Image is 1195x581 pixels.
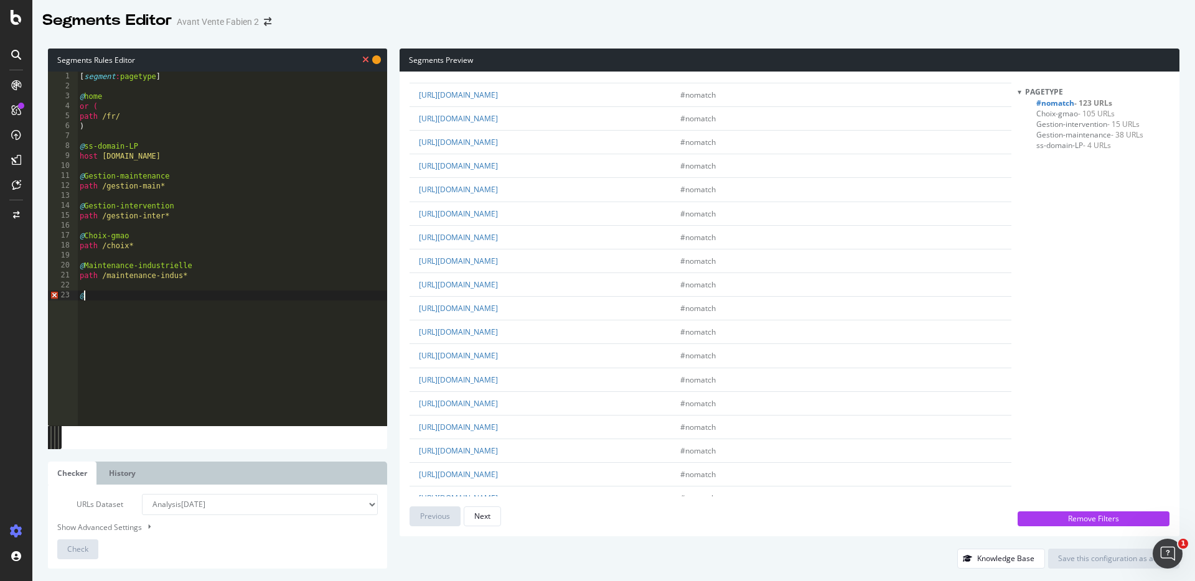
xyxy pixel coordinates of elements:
[48,181,78,191] div: 12
[680,398,716,409] span: #nomatch
[680,469,716,480] span: #nomatch
[48,131,78,141] div: 7
[680,256,716,266] span: #nomatch
[48,121,78,131] div: 6
[680,350,716,361] span: #nomatch
[48,81,78,91] div: 2
[1036,140,1111,151] span: Click to filter pagetype on ss-domain-LP
[48,91,78,101] div: 3
[680,303,716,314] span: #nomatch
[48,271,78,281] div: 21
[419,184,498,195] a: [URL][DOMAIN_NAME]
[1036,119,1140,129] span: Click to filter pagetype on Gestion-intervention
[57,539,98,559] button: Check
[419,137,498,147] a: [URL][DOMAIN_NAME]
[419,208,498,219] a: [URL][DOMAIN_NAME]
[680,208,716,219] span: #nomatch
[48,151,78,161] div: 9
[48,101,78,111] div: 4
[1107,119,1140,129] span: - 15 URLs
[419,279,498,290] a: [URL][DOMAIN_NAME]
[680,232,716,243] span: #nomatch
[48,191,78,201] div: 13
[362,53,369,65] span: Syntax is invalid
[48,290,59,300] span: Error, read annotations row 23
[419,113,498,124] a: [URL][DOMAIN_NAME]
[1083,140,1111,151] span: - 4 URLs
[1074,98,1112,108] span: - 123 URLs
[957,549,1045,569] button: Knowledge Base
[419,493,498,503] a: [URL][DOMAIN_NAME]
[1036,98,1112,108] span: Click to filter pagetype on #nomatch
[42,10,172,31] div: Segments Editor
[48,261,78,271] div: 20
[680,327,716,337] span: #nomatch
[680,422,716,432] span: #nomatch
[1025,513,1162,524] div: Remove Filters
[419,350,498,361] a: [URL][DOMAIN_NAME]
[1078,108,1115,119] span: - 105 URLs
[48,171,78,181] div: 11
[372,53,381,65] span: You have unsaved modifications
[48,72,78,81] div: 1
[420,511,450,521] div: Previous
[419,469,498,480] a: [URL][DOMAIN_NAME]
[419,256,498,266] a: [URL][DOMAIN_NAME]
[680,445,716,456] span: #nomatch
[48,251,78,261] div: 19
[419,422,498,432] a: [URL][DOMAIN_NAME]
[1153,539,1183,569] iframe: Intercom live chat
[410,506,461,526] button: Previous
[1111,129,1143,140] span: - 38 URLs
[1048,549,1179,569] button: Save this configuration as active
[48,281,78,290] div: 22
[680,160,716,171] span: #nomatch
[680,137,716,147] span: #nomatch
[419,398,498,409] a: [URL][DOMAIN_NAME]
[419,160,498,171] a: [URL][DOMAIN_NAME]
[1036,108,1115,119] span: Click to filter pagetype on Choix-gmao
[957,553,1045,564] a: Knowledge Base
[48,111,78,121] div: 5
[1058,553,1169,564] div: Save this configuration as active
[680,184,716,195] span: #nomatch
[419,374,498,385] a: [URL][DOMAIN_NAME]
[48,201,78,211] div: 14
[48,211,78,221] div: 15
[680,113,716,124] span: #nomatch
[419,303,498,314] a: [URL][DOMAIN_NAME]
[680,90,716,100] span: #nomatch
[48,231,78,241] div: 17
[474,511,490,521] div: Next
[48,161,78,171] div: 10
[400,49,1179,72] div: Segments Preview
[100,462,145,485] a: History
[1018,511,1169,526] button: Remove Filters
[1025,86,1063,97] span: pagetype
[464,506,501,526] button: Next
[1036,129,1143,140] span: Click to filter pagetype on Gestion-maintenance
[680,493,716,503] span: #nomatch
[48,49,387,72] div: Segments Rules Editor
[1178,539,1188,549] span: 1
[419,327,498,337] a: [URL][DOMAIN_NAME]
[177,16,259,28] div: Avant Vente Fabien 2
[419,445,498,456] a: [URL][DOMAIN_NAME]
[680,374,716,385] span: #nomatch
[48,521,368,533] div: Show Advanced Settings
[48,241,78,251] div: 18
[977,553,1034,564] div: Knowledge Base
[48,290,78,300] div: 23
[680,279,716,290] span: #nomatch
[419,232,498,243] a: [URL][DOMAIN_NAME]
[48,141,78,151] div: 8
[67,544,88,554] span: Check
[48,494,133,515] label: URLs Dataset
[48,221,78,231] div: 16
[419,90,498,100] a: [URL][DOMAIN_NAME]
[264,17,271,26] div: arrow-right-arrow-left
[48,462,96,485] a: Checker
